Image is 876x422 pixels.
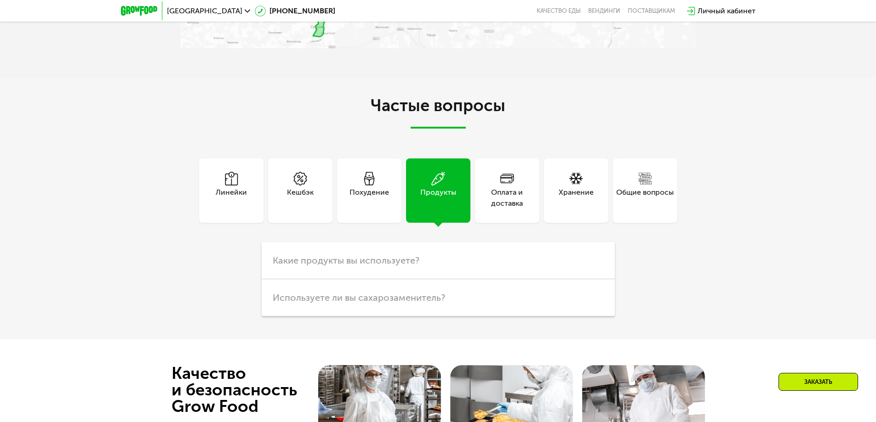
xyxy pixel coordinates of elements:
div: Общие вопросы [616,187,674,209]
span: Какие продукты вы используете? [273,255,419,266]
div: Хранение [559,187,594,209]
span: [GEOGRAPHIC_DATA] [167,7,242,15]
div: поставщикам [628,7,675,15]
span: Используете ли вы сахарозаменитель? [273,292,445,303]
div: Качество и безопасность Grow Food [172,365,331,415]
div: Личный кабинет [698,6,756,17]
div: Продукты [420,187,456,209]
a: Вендинги [588,7,620,15]
div: Оплата и доставка [475,187,539,209]
div: Заказать [779,373,858,391]
h2: Частые вопросы [181,96,696,129]
div: Кешбэк [287,187,314,209]
div: Похудение [349,187,389,209]
a: Качество еды [537,7,581,15]
a: [PHONE_NUMBER] [255,6,335,17]
div: Линейки [216,187,247,209]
